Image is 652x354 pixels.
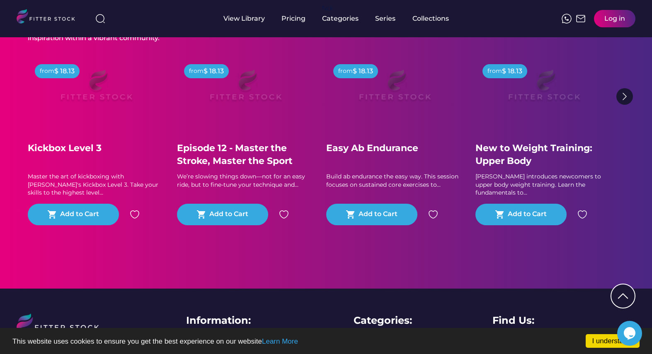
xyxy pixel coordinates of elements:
div: Pricing [281,14,305,23]
a: I understand! [586,334,640,348]
a: Learn More [262,337,298,345]
div: Series [375,14,396,23]
img: Frame%2079%20%281%29.svg [491,59,597,119]
div: Add to Cart [209,210,248,219]
img: Frame%2079%20%281%29.svg [192,59,298,119]
img: search-normal%203.svg [95,14,105,24]
div: fvck [322,4,333,12]
div: from [189,67,204,75]
img: Group%201000002322%20%281%29.svg [611,284,635,308]
div: Collections [412,14,449,23]
p: This website uses cookies to ensure you get the best experience on our website [12,338,640,345]
div: Add to Cart [60,210,99,219]
div: from [40,67,54,75]
img: heart.svg [130,210,140,219]
button: shopping_cart [346,210,356,219]
div: Categories [322,14,359,23]
div: Log in [604,14,625,23]
div: Categories: [354,313,412,328]
img: Frame%2079%20%281%29.svg [43,59,149,119]
div: Master the art of kickboxing with [PERSON_NAME]'s Kickbox Level 3. Take your skills to the highes... [28,173,165,197]
img: meteor-icons_whatsapp%20%281%29.svg [562,14,572,24]
div: from [487,67,502,75]
div: from [338,67,353,75]
div: Information: [186,313,251,328]
img: heart.svg [428,210,438,219]
img: LOGO.svg [17,9,82,26]
iframe: chat widget [617,321,644,346]
div: Kickbox Level 3 [28,142,165,155]
img: heart.svg [577,210,587,219]
img: Frame%2079%20%281%29.svg [342,59,448,119]
div: Find Us: [492,313,534,328]
div: We’re slowing things down—not for an easy ride, but to fine-tune your technique and... [177,173,314,189]
div: [PERSON_NAME] introduces newcomers to upper body weight training. Learn the fundamentals to... [475,173,612,197]
button: shopping_cart [495,210,505,219]
div: View Library [223,14,265,23]
div: Episode 12 - Master the Stroke, Master the Sport [177,142,314,168]
img: Group%201000002322%20%281%29.svg [616,88,633,105]
img: Frame%2051.svg [576,14,586,24]
img: heart.svg [279,210,289,219]
button: shopping_cart [196,210,206,219]
div: Easy Ab Endurance [326,142,463,155]
div: New to Weight Training: Upper Body [475,142,612,168]
div: Add to Cart [508,210,547,219]
div: Add to Cart [359,210,398,219]
div: Build ab endurance the easy way. This session focuses on sustained core exercises to... [326,173,463,189]
button: shopping_cart [47,210,57,219]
